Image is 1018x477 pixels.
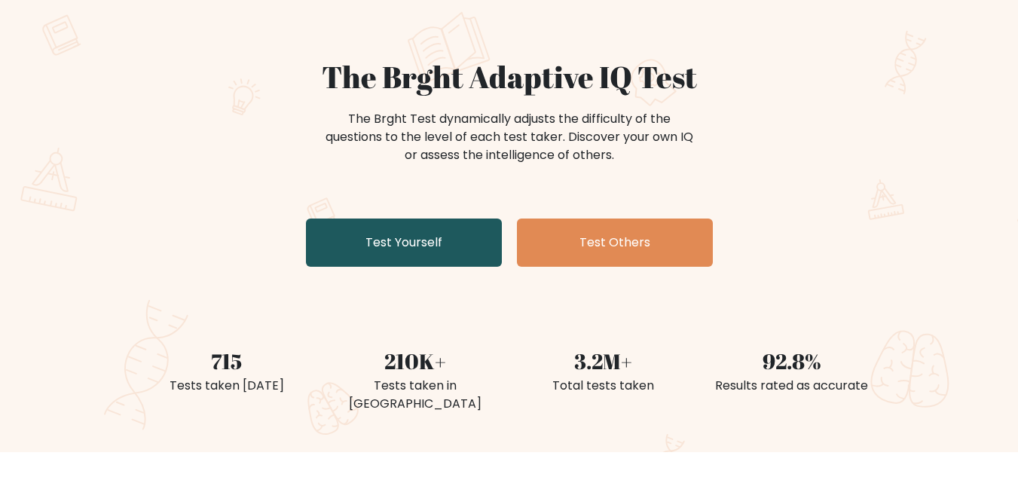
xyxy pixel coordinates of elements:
div: 715 [142,345,312,377]
a: Test Others [517,219,713,267]
div: Tests taken in [GEOGRAPHIC_DATA] [330,377,500,413]
h1: The Brght Adaptive IQ Test [142,59,877,95]
div: 92.8% [707,345,877,377]
div: Results rated as accurate [707,377,877,395]
div: The Brght Test dynamically adjusts the difficulty of the questions to the level of each test take... [321,110,698,164]
div: Total tests taken [518,377,689,395]
div: Tests taken [DATE] [142,377,312,395]
div: 3.2M+ [518,345,689,377]
div: 210K+ [330,345,500,377]
a: Test Yourself [306,219,502,267]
